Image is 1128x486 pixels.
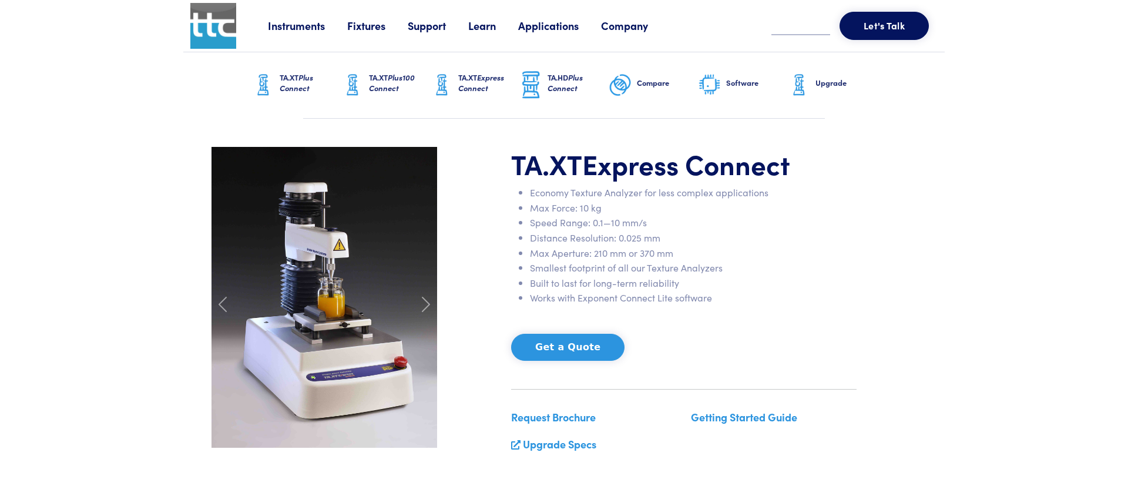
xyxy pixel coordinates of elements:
a: Instruments [268,18,347,33]
img: ttc_logo_1x1_v1.0.png [190,3,236,49]
img: carousel-express-bloom.jpg [211,147,437,448]
a: Software [698,52,787,118]
h6: TA.XT [458,72,519,93]
h6: Compare [637,78,698,88]
span: Express Connect [582,145,790,182]
a: Compare [609,52,698,118]
span: Plus Connect [280,72,313,93]
h6: Software [726,78,787,88]
a: TA.XTPlus100 Connect [341,52,430,118]
span: Express Connect [458,72,504,93]
img: ta-xt-graphic.png [251,71,275,100]
li: Works with Exponent Connect Lite software [530,290,857,306]
img: compare-graphic.png [609,71,632,100]
a: TA.XTPlus Connect [251,52,341,118]
a: Learn [468,18,518,33]
h6: TA.HD [548,72,609,93]
img: ta-xt-graphic.png [341,71,364,100]
a: TA.HDPlus Connect [519,52,609,118]
img: ta-hd-graphic.png [519,70,543,100]
a: Applications [518,18,601,33]
a: Upgrade [787,52,877,118]
li: Max Force: 10 kg [530,200,857,216]
li: Distance Resolution: 0.025 mm [530,230,857,246]
img: ta-xt-graphic.png [430,71,454,100]
a: Request Brochure [511,410,596,424]
a: Support [408,18,468,33]
a: Getting Started Guide [691,410,797,424]
li: Smallest footprint of all our Texture Analyzers [530,260,857,276]
h6: Upgrade [815,78,877,88]
h6: TA.XT [369,72,430,93]
a: Company [601,18,670,33]
span: Plus100 Connect [369,72,415,93]
img: software-graphic.png [698,73,721,98]
a: Fixtures [347,18,408,33]
button: Let's Talk [840,12,929,40]
img: ta-xt-graphic.png [787,71,811,100]
li: Economy Texture Analyzer for less complex applications [530,185,857,200]
span: Plus Connect [548,72,583,93]
a: Upgrade Specs [523,437,596,451]
li: Built to last for long-term reliability [530,276,857,291]
button: Get a Quote [511,334,625,361]
li: Speed Range: 0.1—10 mm/s [530,215,857,230]
a: TA.XTExpress Connect [430,52,519,118]
h6: TA.XT [280,72,341,93]
h1: TA.XT [511,147,857,181]
li: Max Aperture: 210 mm or 370 mm [530,246,857,261]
